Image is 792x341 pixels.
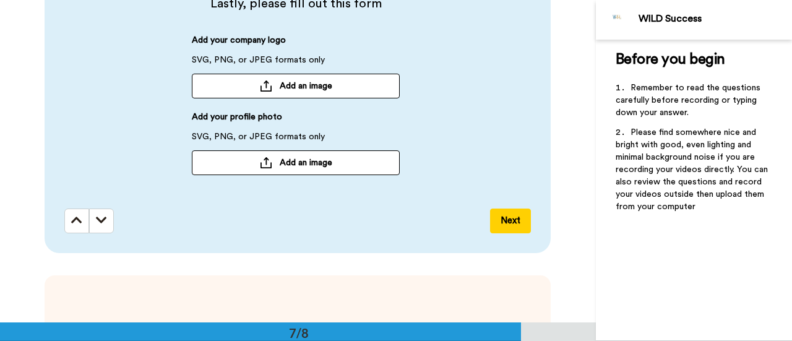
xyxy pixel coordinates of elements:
span: Add an image [280,157,332,169]
div: WILD Success [639,13,791,25]
span: Please find somewhere nice and bright with good, even lighting and minimal background noise if yo... [616,128,770,211]
button: Next [490,209,531,233]
button: Add an image [192,150,400,175]
span: Add your profile photo [192,111,282,131]
span: Remember to read the questions carefully before recording or typing down your answer. [616,84,763,117]
span: Add an image [280,80,332,92]
span: SVG, PNG, or JPEG formats only [192,54,325,74]
span: SVG, PNG, or JPEG formats only [192,131,325,150]
img: Profile Image [603,5,632,35]
span: Add your company logo [192,34,286,54]
button: Add an image [192,74,400,98]
span: Before you begin [616,52,725,67]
